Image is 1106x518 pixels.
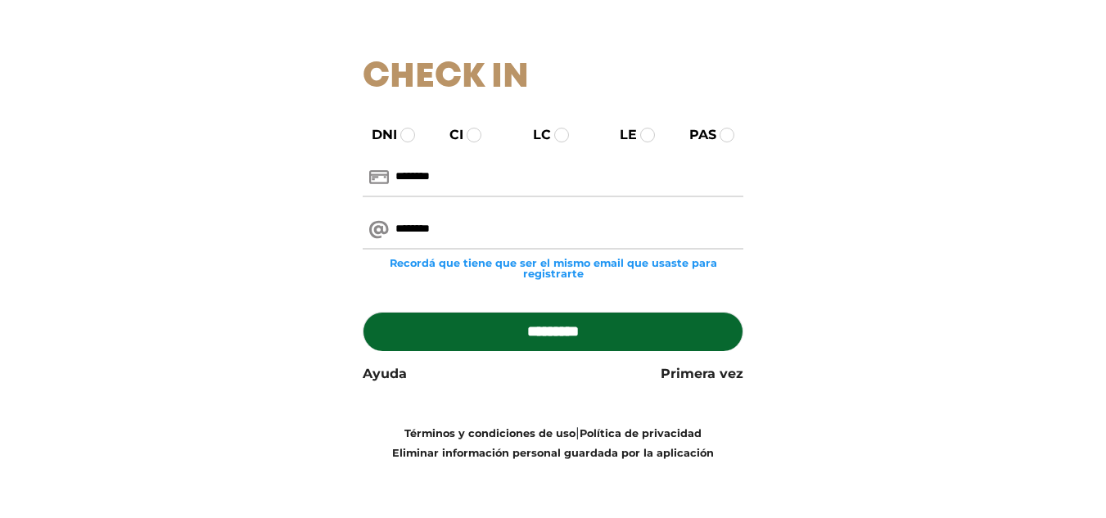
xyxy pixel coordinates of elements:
[605,125,637,145] label: LE
[363,57,743,98] h1: Check In
[357,125,397,145] label: DNI
[363,364,407,384] a: Ayuda
[661,364,743,384] a: Primera vez
[580,427,702,439] a: Política de privacidad
[675,125,716,145] label: PAS
[404,427,576,439] a: Términos y condiciones de uso
[363,258,743,279] small: Recordá que tiene que ser el mismo email que usaste para registrarte
[435,125,463,145] label: CI
[518,125,551,145] label: LC
[392,447,714,459] a: Eliminar información personal guardada por la aplicación
[350,423,756,462] div: |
